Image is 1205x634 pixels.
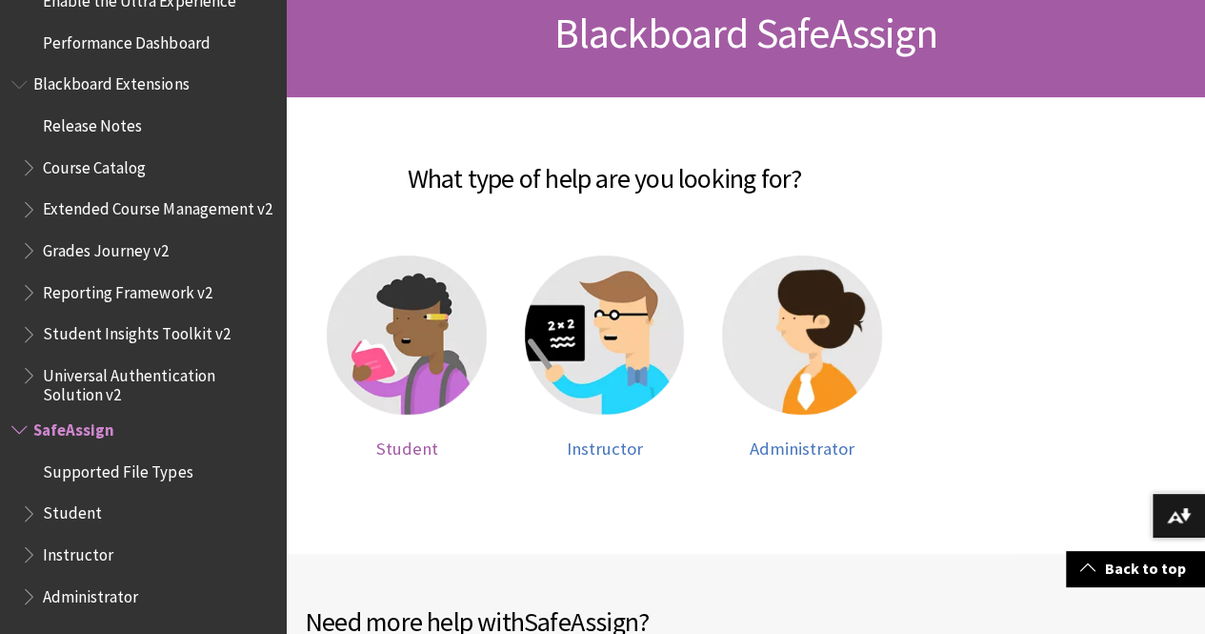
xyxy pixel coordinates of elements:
[43,539,113,564] span: Instructor
[305,135,904,198] h2: What type of help are you looking for?
[11,69,274,405] nav: Book outline for Blackboard Extensions
[567,438,643,460] span: Instructor
[11,414,274,612] nav: Book outline for Blackboard SafeAssign
[43,581,138,606] span: Administrator
[33,414,114,440] span: SafeAssign
[43,456,192,481] span: Supported File Types
[43,498,102,523] span: Student
[33,69,189,94] span: Blackboard Extensions
[327,256,487,416] img: Student help
[553,7,936,59] span: Blackboard SafeAssign
[525,256,685,416] img: Instructor help
[43,235,169,260] span: Grades Journey v2
[722,256,882,460] a: Administrator help Administrator
[43,359,272,404] span: Universal Authentication Solution v2
[43,194,271,219] span: Extended Course Management v2
[1066,551,1205,586] a: Back to top
[327,256,487,460] a: Student help Student
[43,27,210,52] span: Performance Dashboard
[43,276,211,302] span: Reporting Framework v2
[375,438,437,460] span: Student
[43,110,142,135] span: Release Notes
[525,256,685,460] a: Instructor help Instructor
[43,152,146,177] span: Course Catalog
[43,318,230,344] span: Student Insights Toolkit v2
[750,438,854,460] span: Administrator
[722,256,882,416] img: Administrator help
